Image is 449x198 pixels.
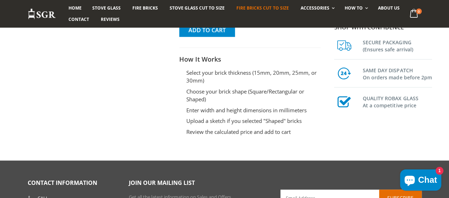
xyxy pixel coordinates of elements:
[186,69,321,85] li: Select your brick thickness (15mm, 20mm, 25mm, or 30mm)
[69,16,89,22] span: Contact
[92,5,121,11] span: Stove Glass
[362,38,432,53] h3: SECURE PACKAGING (Ensures safe arrival)
[179,23,235,37] button: Add to Cart
[186,87,321,103] li: Choose your brick shape (Square/Rectangular or Shaped)
[170,5,225,11] span: Stove Glass Cut To Size
[87,2,126,14] a: Stove Glass
[362,66,432,81] h3: SAME DAY DISPATCH On orders made before 2pm
[345,5,363,11] span: How To
[362,94,432,109] h3: QUALITY ROBAX GLASS At a competitive price
[69,5,82,11] span: Home
[28,8,56,20] img: Stove Glass Replacement
[373,2,405,14] a: About us
[101,16,120,22] span: Reviews
[300,5,329,11] span: Accessories
[63,14,94,25] a: Contact
[378,5,400,11] span: About us
[398,169,443,192] inbox-online-store-chat: Shopify online store chat
[236,5,289,11] span: Fire Bricks Cut To Size
[129,179,195,187] span: Join our mailing list
[407,7,421,21] a: 0
[339,2,372,14] a: How To
[416,9,422,14] span: 0
[186,117,321,125] li: Upload a sketch if you selected "Shaped" bricks
[28,179,97,187] span: Contact Information
[231,2,294,14] a: Fire Bricks Cut To Size
[295,2,338,14] a: Accessories
[186,106,321,114] li: Enter width and height dimensions in millimeters
[164,2,230,14] a: Stove Glass Cut To Size
[186,128,321,136] li: Review the calculated price and add to cart
[179,55,321,63] h3: How It Works
[95,14,125,25] a: Reviews
[188,26,226,34] span: Add to Cart
[132,5,158,11] span: Fire Bricks
[127,2,163,14] a: Fire Bricks
[63,2,87,14] a: Home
